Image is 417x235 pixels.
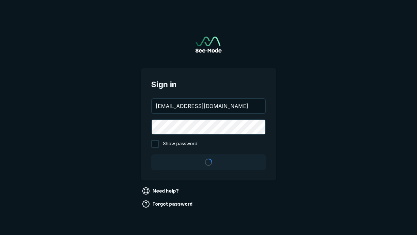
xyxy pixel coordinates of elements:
span: Sign in [151,79,266,90]
img: See-Mode Logo [195,37,222,53]
input: your@email.com [152,99,265,113]
a: Forgot password [141,199,195,209]
a: Need help? [141,186,181,196]
a: Go to sign in [195,37,222,53]
span: Show password [163,140,197,148]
